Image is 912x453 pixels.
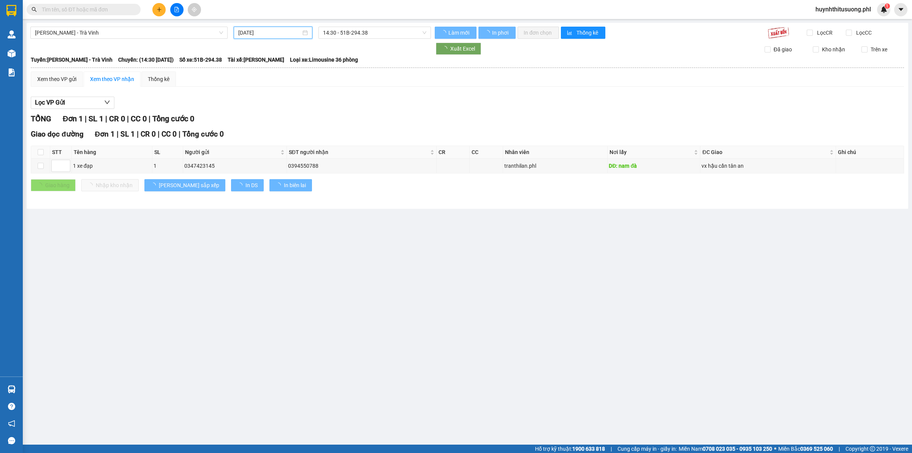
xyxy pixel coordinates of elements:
[72,146,152,159] th: Tên hàng
[192,7,197,12] span: aim
[42,5,131,14] input: Tìm tên, số ĐT hoặc mã đơn
[152,114,194,123] span: Tổng cước 0
[885,3,890,9] sup: 1
[35,98,65,107] span: Lọc VP Gửi
[185,148,279,156] span: Người gửi
[886,3,888,9] span: 1
[701,162,834,170] div: vx hậu cần tân an
[437,146,470,159] th: CR
[617,445,677,453] span: Cung cấp máy in - giấy in:
[800,446,833,452] strong: 0369 525 060
[35,27,223,38] span: Gia Lai - Trà Vinh
[158,130,160,138] span: |
[894,3,907,16] button: caret-down
[484,30,491,35] span: loading
[63,114,83,123] span: Đơn 1
[768,27,789,39] img: 9k=
[141,130,156,138] span: CR 0
[62,166,70,172] span: Decrease Value
[771,45,795,54] span: Đã giao
[174,7,179,12] span: file-add
[90,75,134,83] div: Xem theo VP nhận
[288,162,435,170] div: 0394550788
[8,30,16,38] img: warehouse-icon
[179,130,180,138] span: |
[478,27,516,39] button: In phơi
[290,56,358,64] span: Loại xe: Limousine 36 phòng
[188,3,201,16] button: aim
[814,29,834,37] span: Lọc CR
[703,446,772,452] strong: 0708 023 035 - 0935 103 250
[8,68,16,76] img: solution-icon
[853,29,873,37] span: Lọc CC
[238,29,301,37] input: 11/08/2025
[31,57,112,63] b: Tuyến: [PERSON_NAME] - Trà Vinh
[839,445,840,453] span: |
[576,29,599,37] span: Thống kê
[609,162,699,170] div: DĐ: nam đà
[561,27,605,39] button: bar-chartThống kê
[157,7,162,12] span: plus
[184,162,285,170] div: 0347423145
[470,146,503,159] th: CC
[64,161,68,166] span: up
[118,56,174,64] span: Chuyến: (14:30 [DATE])
[436,43,481,55] button: Xuất Excel
[287,159,437,173] td: 0394550788
[8,420,15,427] span: notification
[31,114,51,123] span: TỔNG
[144,179,225,191] button: [PERSON_NAME] sắp xếp
[182,130,224,138] span: Tổng cước 0
[170,3,184,16] button: file-add
[31,130,84,138] span: Giao dọc đường
[31,97,114,109] button: Lọc VP Gửi
[611,445,612,453] span: |
[448,29,470,37] span: Làm mới
[275,183,284,188] span: loading
[120,130,135,138] span: SL 1
[572,446,605,452] strong: 1900 633 818
[504,162,606,170] div: tranthilan.phl
[73,162,151,170] div: 1 xe đạp
[159,181,219,189] span: [PERSON_NAME] sắp xếp
[610,148,692,156] span: Nơi lấy
[778,445,833,453] span: Miền Bắc
[149,114,150,123] span: |
[323,27,426,38] span: 14:30 - 51B-294.38
[161,130,177,138] span: CC 0
[492,29,510,37] span: In phơi
[8,437,15,444] span: message
[518,27,559,39] button: In đơn chọn
[774,447,776,450] span: ⚪️
[154,162,182,170] div: 1
[152,146,184,159] th: SL
[228,56,284,64] span: Tài xế: [PERSON_NAME]
[245,181,258,189] span: In DS
[148,75,169,83] div: Thống kê
[870,446,875,451] span: copyright
[441,30,447,35] span: loading
[109,114,125,123] span: CR 0
[442,46,450,51] span: loading
[289,148,429,156] span: SĐT người nhận
[85,114,87,123] span: |
[104,99,110,105] span: down
[503,146,608,159] th: Nhân viên
[8,403,15,410] span: question-circle
[8,49,16,57] img: warehouse-icon
[809,5,877,14] span: huynhthitusuong.phl
[6,5,16,16] img: logo-vxr
[50,146,72,159] th: STT
[237,183,245,188] span: loading
[89,114,103,123] span: SL 1
[284,181,306,189] span: In biên lai
[32,7,37,12] span: search
[8,385,16,393] img: warehouse-icon
[152,3,166,16] button: plus
[231,179,264,191] button: In DS
[679,445,772,453] span: Miền Nam
[868,45,890,54] span: Trên xe
[127,114,129,123] span: |
[880,6,887,13] img: icon-new-feature
[131,114,147,123] span: CC 0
